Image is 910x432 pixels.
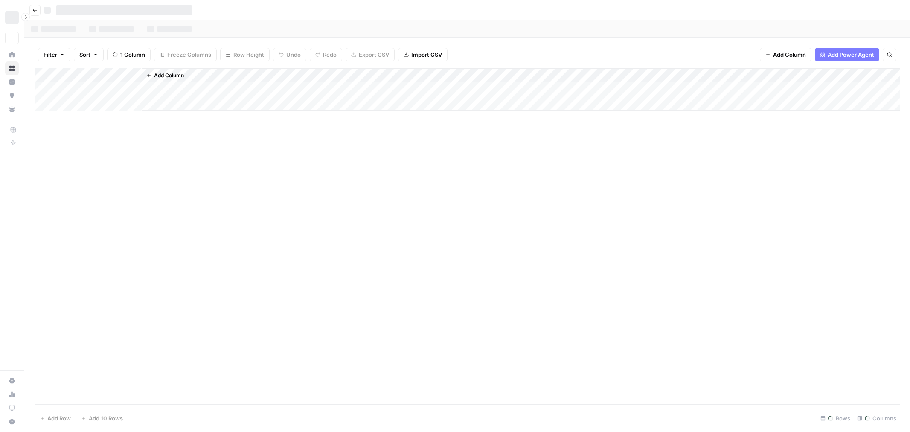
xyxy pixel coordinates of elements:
[310,48,342,61] button: Redo
[79,50,90,59] span: Sort
[273,48,306,61] button: Undo
[411,50,442,59] span: Import CSV
[854,412,900,425] div: Columns
[5,61,19,75] a: Browse
[47,414,71,423] span: Add Row
[154,72,184,79] span: Add Column
[5,102,19,116] a: Your Data
[5,48,19,61] a: Home
[107,48,151,61] button: 1 Column
[89,414,123,423] span: Add 10 Rows
[167,50,211,59] span: Freeze Columns
[220,48,270,61] button: Row Height
[38,48,70,61] button: Filter
[233,50,264,59] span: Row Height
[35,412,76,425] button: Add Row
[346,48,395,61] button: Export CSV
[323,50,337,59] span: Redo
[5,401,19,415] a: Learning Hub
[828,50,874,59] span: Add Power Agent
[760,48,811,61] button: Add Column
[815,48,879,61] button: Add Power Agent
[5,75,19,89] a: Insights
[5,415,19,429] button: Help + Support
[143,70,187,81] button: Add Column
[359,50,389,59] span: Export CSV
[817,412,854,425] div: Rows
[5,89,19,102] a: Opportunities
[76,412,128,425] button: Add 10 Rows
[773,50,806,59] span: Add Column
[120,50,145,59] span: 1 Column
[5,388,19,401] a: Usage
[286,50,301,59] span: Undo
[44,50,57,59] span: Filter
[398,48,448,61] button: Import CSV
[5,374,19,388] a: Settings
[154,48,217,61] button: Freeze Columns
[74,48,104,61] button: Sort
